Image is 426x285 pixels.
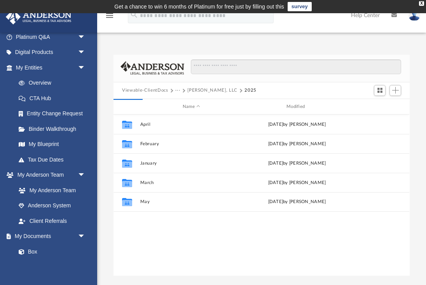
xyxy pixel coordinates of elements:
img: Anderson Advisors Platinum Portal [3,9,74,24]
a: Anderson System [11,198,93,214]
span: arrow_drop_down [78,167,93,183]
span: arrow_drop_down [78,45,93,61]
a: Client Referrals [11,213,93,229]
div: id [352,103,406,110]
div: [DATE] by [PERSON_NAME] [246,121,348,128]
i: menu [105,11,114,20]
a: Entity Change Request [11,106,97,122]
button: February [140,141,243,146]
a: Overview [11,75,97,91]
a: CTA Hub [11,90,97,106]
div: Name [140,103,243,110]
a: My Documentsarrow_drop_down [5,229,93,244]
button: ··· [175,87,180,94]
div: [DATE] by [PERSON_NAME] [246,199,348,206]
button: Viewable-ClientDocs [122,87,168,94]
div: close [419,1,424,6]
button: March [140,180,243,185]
span: arrow_drop_down [78,60,93,76]
a: My Anderson Teamarrow_drop_down [5,167,93,183]
a: survey [288,2,312,11]
div: [DATE] by [PERSON_NAME] [246,160,348,167]
input: Search files and folders [191,59,401,74]
a: My Blueprint [11,137,93,152]
div: [DATE] by [PERSON_NAME] [246,141,348,148]
a: My Anderson Team [11,182,89,198]
div: Get a chance to win 6 months of Platinum for free just by filling out this [114,2,284,11]
a: menu [105,15,114,20]
span: arrow_drop_down [78,229,93,245]
a: Box [11,244,89,259]
img: User Pic [409,10,420,21]
div: grid [113,115,409,275]
div: [DATE] by [PERSON_NAME] [246,179,348,186]
button: Switch to Grid View [374,85,386,96]
button: January [140,161,243,166]
button: 2025 [244,87,257,94]
div: Modified [246,103,348,110]
a: My Entitiesarrow_drop_down [5,60,97,75]
div: id [117,103,136,110]
a: Platinum Q&Aarrow_drop_down [5,29,97,45]
button: Add [389,85,401,96]
button: April [140,122,243,127]
a: Binder Walkthrough [11,121,97,137]
i: search [130,10,138,19]
a: Tax Due Dates [11,152,97,167]
button: May [140,200,243,205]
a: Digital Productsarrow_drop_down [5,45,97,60]
span: arrow_drop_down [78,29,93,45]
button: [PERSON_NAME], LLC [187,87,237,94]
